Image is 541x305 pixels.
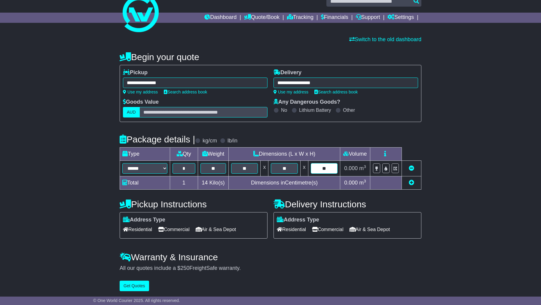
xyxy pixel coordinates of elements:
[198,176,229,190] td: Kilo(s)
[229,176,340,190] td: Dimensions in Centimetre(s)
[343,107,355,113] label: Other
[158,225,189,234] span: Commercial
[299,107,331,113] label: Lithium Battery
[274,90,308,94] a: Use my address
[356,13,380,23] a: Support
[123,69,148,76] label: Pickup
[196,225,236,234] span: Air & Sea Depot
[359,180,366,186] span: m
[164,90,207,94] a: Search address book
[120,265,421,272] div: All our quotes include a $ FreightSafe warranty.
[120,148,170,161] td: Type
[123,107,140,117] label: AUD
[359,165,366,171] span: m
[321,13,348,23] a: Financials
[202,180,208,186] span: 14
[274,69,301,76] label: Delivery
[364,179,366,183] sup: 3
[364,164,366,169] sup: 3
[409,165,414,171] a: Remove this item
[312,225,343,234] span: Commercial
[204,13,237,23] a: Dashboard
[350,225,390,234] span: Air & Sea Depot
[120,252,421,262] h4: Warranty & Insurance
[123,99,159,105] label: Goods Value
[198,148,229,161] td: Weight
[120,134,195,144] h4: Package details |
[300,161,308,176] td: x
[123,225,152,234] span: Residential
[120,199,267,209] h4: Pickup Instructions
[277,225,306,234] span: Residential
[274,99,340,105] label: Any Dangerous Goods?
[281,107,287,113] label: No
[274,199,421,209] h4: Delivery Instructions
[180,265,189,271] span: 250
[409,180,414,186] a: Add new item
[228,138,237,144] label: lb/in
[349,36,421,42] a: Switch to the old dashboard
[244,13,280,23] a: Quote/Book
[340,148,370,161] td: Volume
[344,180,358,186] span: 0.000
[203,138,217,144] label: kg/cm
[344,165,358,171] span: 0.000
[170,176,198,190] td: 1
[120,176,170,190] td: Total
[261,161,268,176] td: x
[93,298,180,303] span: © One World Courier 2025. All rights reserved.
[277,217,319,223] label: Address Type
[120,52,421,62] h4: Begin your quote
[314,90,358,94] a: Search address book
[123,90,158,94] a: Use my address
[229,148,340,161] td: Dimensions (L x W x H)
[287,13,313,23] a: Tracking
[123,217,165,223] label: Address Type
[387,13,414,23] a: Settings
[170,148,198,161] td: Qty
[120,281,149,291] button: Get Quotes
